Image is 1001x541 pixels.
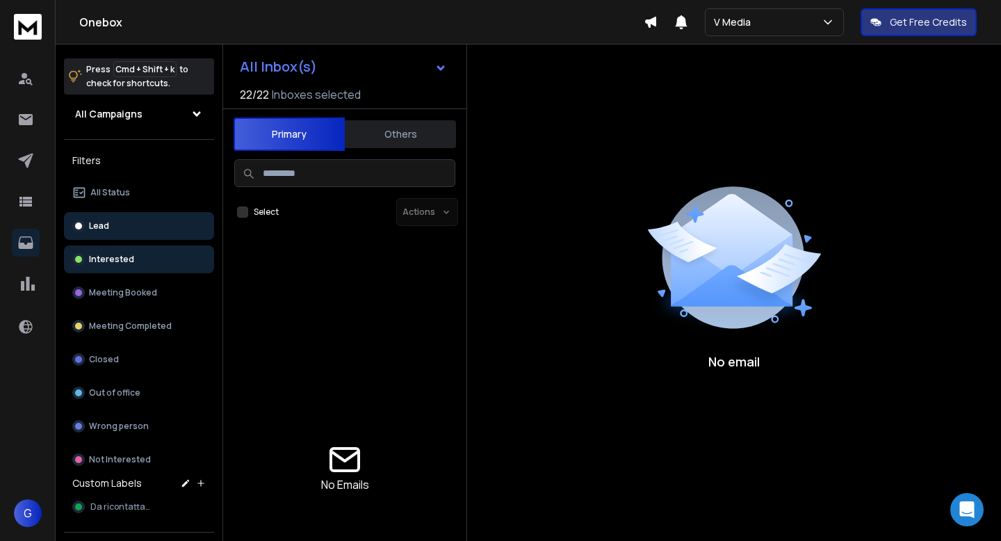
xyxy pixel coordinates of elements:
h1: Onebox [79,14,644,31]
p: Closed [89,354,119,365]
span: Cmd + Shift + k [113,61,177,77]
button: All Inbox(s) [229,53,458,81]
button: Lead [64,212,214,240]
img: logo_orange.svg [22,22,33,33]
p: Lead [89,220,109,232]
p: No email [708,352,760,371]
p: Meeting Booked [89,287,157,298]
p: V Media [714,15,756,29]
p: Wrong person [89,421,149,432]
button: Others [345,119,456,150]
p: Not Interested [89,454,151,465]
p: Get Free Credits [890,15,967,29]
span: 22 / 22 [240,86,269,103]
h3: Inboxes selected [272,86,361,103]
button: Not Interested [64,446,214,474]
div: Dominio [73,82,106,91]
button: Interested [64,245,214,273]
button: G [14,499,42,527]
button: Da ricontattare [64,493,214,521]
div: Dominio: [URL] [36,36,102,47]
div: v 4.0.25 [39,22,68,33]
img: tab_keywords_by_traffic_grey.svg [140,81,151,92]
button: Meeting Completed [64,312,214,340]
p: Press to check for shortcuts. [86,63,188,90]
button: Get Free Credits [861,8,977,36]
label: Select [254,207,279,218]
div: Keyword (traffico) [155,82,231,91]
button: Wrong person [64,412,214,440]
img: tab_domain_overview_orange.svg [58,81,69,92]
p: Out of office [89,387,140,398]
h1: All Inbox(s) [240,60,317,74]
p: Interested [89,254,134,265]
h3: Filters [64,151,214,170]
p: Meeting Completed [89,321,172,332]
h3: Custom Labels [72,476,142,490]
button: All Status [64,179,214,207]
span: Da ricontattare [90,501,153,512]
h1: All Campaigns [75,107,143,121]
img: website_grey.svg [22,36,33,47]
p: No Emails [321,476,369,493]
img: logo [14,14,42,40]
button: Meeting Booked [64,279,214,307]
button: Closed [64,346,214,373]
button: Primary [234,118,345,151]
button: Out of office [64,379,214,407]
button: All Campaigns [64,100,214,128]
div: Open Intercom Messenger [950,493,984,526]
p: All Status [90,187,130,198]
